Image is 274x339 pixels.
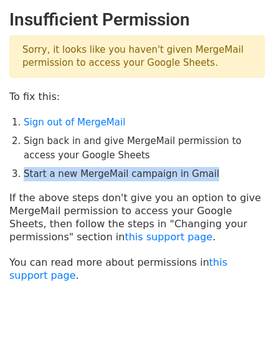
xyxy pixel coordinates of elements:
div: 聊天小工具 [212,279,274,339]
iframe: Chat Widget [212,279,274,339]
a: this support page [9,256,227,281]
p: You can read more about permissions in . [9,256,265,282]
li: Sign back in and give MergeMail permission to access your Google Sheets [24,134,265,162]
h2: Insufficient Permission [9,9,265,30]
p: Sorry, it looks like you haven't given MergeMail permission to access your Google Sheets. [9,35,265,78]
a: this support page [125,231,212,243]
a: Sign out of MergeMail [24,117,125,128]
li: Start a new MergeMail campaign in Gmail [24,167,265,181]
p: If the above steps don't give you an option to give MergeMail permission to access your Google Sh... [9,191,265,243]
p: To fix this: [9,90,265,103]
